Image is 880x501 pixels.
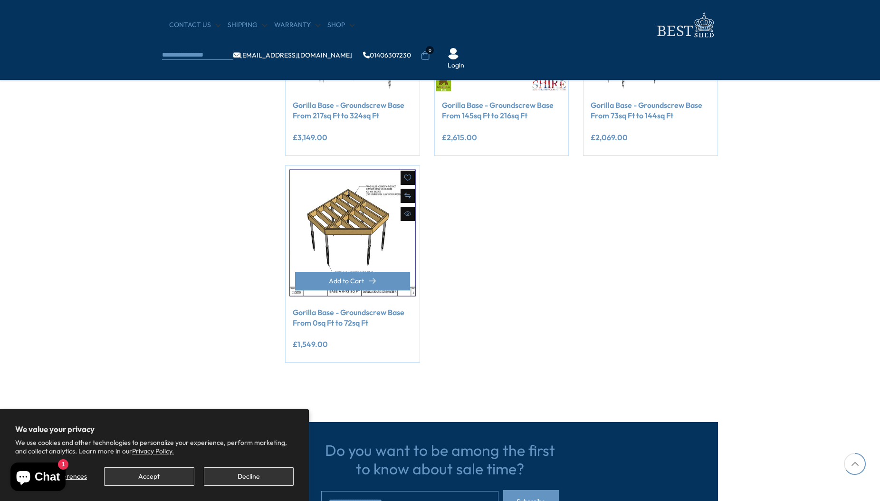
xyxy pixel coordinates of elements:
ins: £2,069.00 [591,134,628,141]
button: Add to Cart [295,272,410,290]
a: Gorilla Base - Groundscrew Base From 0sq Ft to 72sq Ft [293,307,412,328]
button: Accept [104,467,194,486]
a: Warranty [274,20,320,30]
img: User Icon [448,48,459,59]
p: We use cookies and other technologies to personalize your experience, perform marketing, and coll... [15,438,294,455]
a: Login [448,61,464,70]
a: Gorilla Base - Groundscrew Base From 73sq Ft to 144sq Ft [591,100,710,121]
ins: £3,149.00 [293,134,327,141]
a: Gorilla Base - Groundscrew Base From 217sq Ft to 324sq Ft [293,100,412,121]
button: Decline [204,467,294,486]
h2: We value your privacy [15,424,294,434]
img: logo [651,10,718,40]
h3: Do you want to be among the first to know about sale time? [321,441,559,478]
a: Privacy Policy. [132,447,174,455]
inbox-online-store-chat: Shopify online store chat [8,462,68,493]
a: 0 [421,51,430,60]
span: Add to Cart [329,278,364,284]
a: Shop [327,20,354,30]
ins: £2,615.00 [442,134,477,141]
a: 01406307230 [363,52,411,58]
a: CONTACT US [169,20,220,30]
a: [EMAIL_ADDRESS][DOMAIN_NAME] [233,52,352,58]
ins: £1,549.00 [293,340,328,348]
span: 0 [426,46,434,54]
a: Shipping [228,20,267,30]
a: Gorilla Base - Groundscrew Base From 145sq Ft to 216sq Ft [442,100,562,121]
